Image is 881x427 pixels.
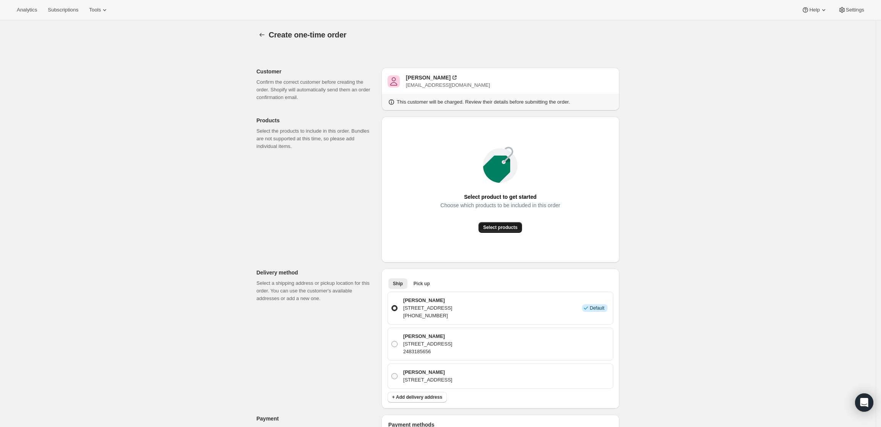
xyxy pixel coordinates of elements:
[403,376,453,384] p: [STREET_ADDRESS]
[257,415,375,422] p: Payment
[388,392,447,403] button: + Add delivery address
[12,5,42,15] button: Analytics
[397,98,570,106] p: This customer will be charged. Review their details before submitting the order.
[257,68,375,75] p: Customer
[84,5,113,15] button: Tools
[406,74,451,81] div: [PERSON_NAME]
[48,7,78,13] span: Subscriptions
[388,75,400,88] span: Joseph Saker
[855,393,873,412] div: Open Intercom Messenger
[257,78,375,101] p: Confirm the correct customer before creating the order. Shopify will automatically send them an o...
[392,394,442,400] span: + Add delivery address
[43,5,83,15] button: Subscriptions
[257,117,375,124] p: Products
[269,31,347,39] span: Create one-time order
[406,82,490,88] span: [EMAIL_ADDRESS][DOMAIN_NAME]
[393,281,403,287] span: Ship
[464,192,537,202] span: Select product to get started
[17,7,37,13] span: Analytics
[403,348,453,356] p: 2483185656
[403,297,453,304] p: [PERSON_NAME]
[403,340,453,348] p: [STREET_ADDRESS]
[257,269,375,276] p: Delivery method
[834,5,869,15] button: Settings
[440,200,560,211] span: Choose which products to be included in this order
[483,224,517,231] span: Select products
[403,304,453,312] p: [STREET_ADDRESS]
[846,7,864,13] span: Settings
[478,222,522,233] button: Select products
[809,7,820,13] span: Help
[797,5,832,15] button: Help
[403,312,453,320] p: [PHONE_NUMBER]
[590,305,604,311] span: Default
[403,369,453,376] p: [PERSON_NAME]
[414,281,430,287] span: Pick up
[257,279,375,302] p: Select a shipping address or pickup location for this order. You can use the customer's available...
[89,7,101,13] span: Tools
[403,333,453,340] p: [PERSON_NAME]
[257,127,375,150] p: Select the products to include in this order. Bundles are not supported at this time, so please a...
